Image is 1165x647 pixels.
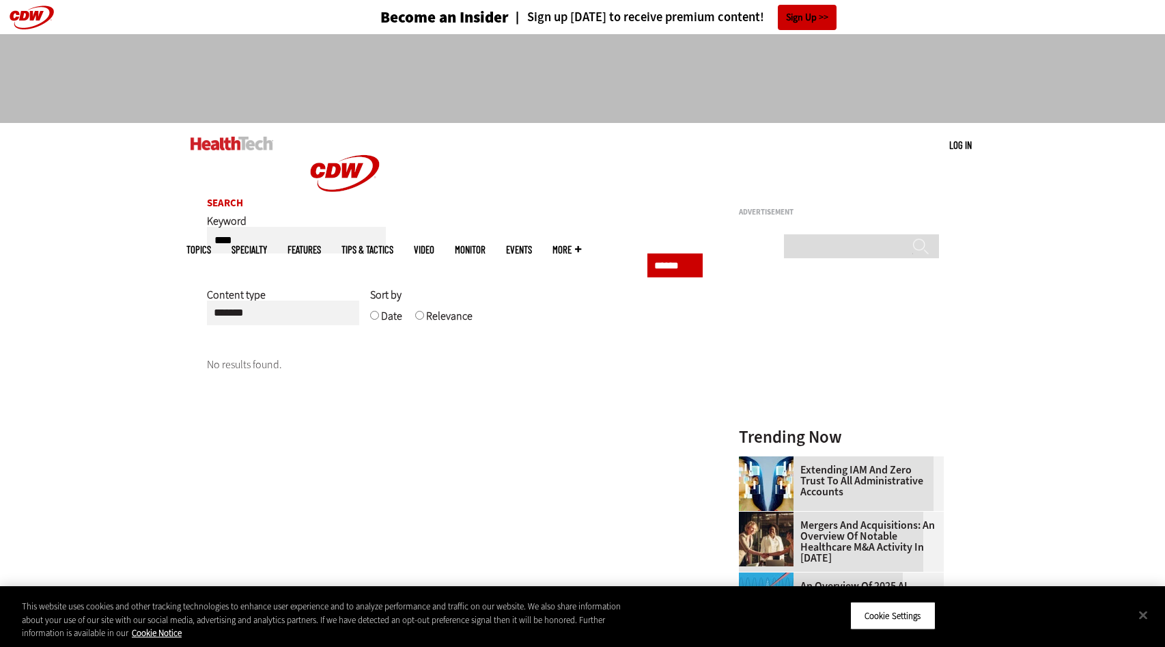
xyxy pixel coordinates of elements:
[414,245,434,255] a: Video
[739,456,800,467] a: abstract image of woman with pixelated face
[426,309,473,333] label: Relevance
[739,512,800,523] a: business leaders shake hands in conference room
[739,573,800,583] a: illustration of computer chip being put inside head with waves
[506,245,532,255] a: Events
[739,512,794,566] img: business leaders shake hands in conference room
[1128,600,1158,630] button: Close
[186,245,211,255] span: Topics
[778,5,837,30] a: Sign Up
[334,48,831,109] iframe: advertisement
[191,137,273,150] img: Home
[552,245,581,255] span: More
[739,221,944,392] iframe: advertisement
[949,139,972,151] a: Log in
[287,245,321,255] a: Features
[455,245,486,255] a: MonITor
[132,627,182,639] a: More information about your privacy
[739,456,794,511] img: abstract image of woman with pixelated face
[739,428,944,445] h3: Trending Now
[380,10,509,25] h3: Become an Insider
[739,465,936,497] a: Extending IAM and Zero Trust to All Administrative Accounts
[381,309,402,333] label: Date
[207,356,703,374] p: No results found.
[231,245,267,255] span: Specialty
[294,123,396,224] img: Home
[739,581,936,603] a: An Overview of 2025 AI Trends in Healthcare
[329,10,509,25] a: Become an Insider
[509,11,764,24] a: Sign up [DATE] to receive premium content!
[739,520,936,564] a: Mergers and Acquisitions: An Overview of Notable Healthcare M&A Activity in [DATE]
[850,601,936,630] button: Cookie Settings
[294,213,396,228] a: CDW
[739,573,794,627] img: illustration of computer chip being put inside head with waves
[207,288,266,312] label: Content type
[949,138,972,152] div: User menu
[370,288,402,302] span: Sort by
[341,245,393,255] a: Tips & Tactics
[22,600,641,640] div: This website uses cookies and other tracking technologies to enhance user experience and to analy...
